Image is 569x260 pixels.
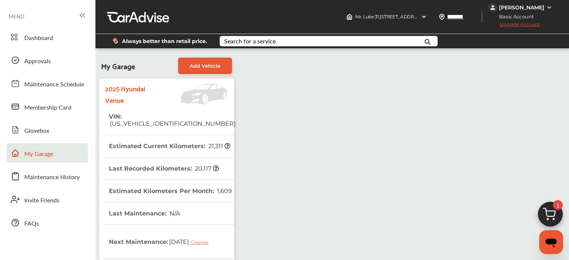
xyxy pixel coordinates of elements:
[24,219,39,229] span: FAQs
[532,198,568,234] img: cart_icon.3d0951e8.svg
[24,33,53,43] span: Dashboard
[355,14,530,19] span: Mr. Lube 31 , [STREET_ADDRESS][PERSON_NAME] [GEOGRAPHIC_DATA] , M1R 5G7
[207,143,230,150] span: 21,311
[109,157,219,180] th: Last Recorded Kilometers :
[24,103,71,113] span: Membership Card
[105,82,156,105] strong: 2025 Hyundai Venue
[7,97,88,116] a: Membership Card
[9,13,24,19] span: MENU
[553,200,563,210] span: 1
[109,120,236,127] span: [US_VEHICLE_IDENTIFICATION_NUMBER]
[190,63,220,69] span: Add Vehicle
[7,166,88,186] a: Maintenance History
[24,149,53,159] span: My Garage
[109,180,232,202] th: Estimated Kilometers Per Month :
[122,39,207,44] span: Always better than retail price.
[439,14,445,20] img: location_vector.a44bc228.svg
[109,105,236,135] th: VIN :
[24,172,80,182] span: Maintenance History
[101,58,135,74] span: My Garage
[488,3,497,12] img: jVpblrzwTbfkPYzPPzSLxeg0AAAAASUVORK5CYII=
[194,165,219,172] span: 20,117
[7,74,88,93] a: Maintenance Schedule
[7,213,88,232] a: FAQs
[546,4,552,10] img: WGsFRI8htEPBVLJbROoPRyZpYNWhNONpIPPETTm6eUC0GeLEiAAAAAElFTkSuQmCC
[7,27,88,47] a: Dashboard
[216,187,232,195] span: 1,609
[24,126,49,136] span: Glovebox
[489,13,539,21] span: Basic Account
[7,51,88,70] a: Approvals
[24,80,84,89] span: Maintenance Schedule
[499,4,544,11] div: [PERSON_NAME]
[421,14,427,20] img: header-down-arrow.9dd2ce7d.svg
[488,21,540,31] span: Upgrade Account
[24,196,59,205] span: Invite Friends
[539,230,563,254] iframe: Button to launch messaging window
[191,239,212,245] div: Change
[168,232,214,251] span: [DATE]
[7,143,88,163] a: My Garage
[346,14,352,20] img: header-home-logo.8d720a4f.svg
[224,38,276,44] div: Search for a service
[7,190,88,209] a: Invite Friends
[113,38,118,44] img: dollor_label_vector.a70140d1.svg
[7,120,88,140] a: Glovebox
[24,56,51,66] span: Approvals
[156,84,230,104] img: Vehicle
[168,210,180,217] span: N/A
[178,58,232,74] a: Add Vehicle
[109,202,180,224] th: Last Maintenance :
[109,225,214,259] th: Next Maintenance :
[109,135,230,157] th: Estimated Current Kilometers :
